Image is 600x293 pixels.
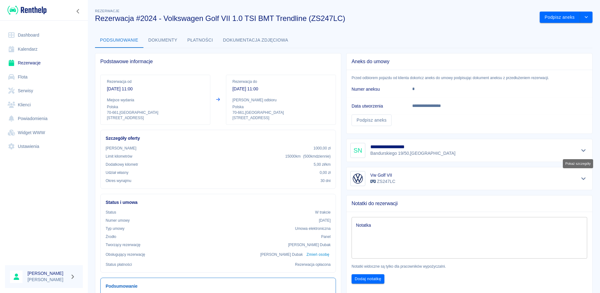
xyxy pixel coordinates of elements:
img: Image [352,172,364,185]
button: Podsumowanie [95,33,143,48]
p: Notatki widoczne są tylko dla pracowników wypożyczalni. [352,264,587,269]
span: Notatki do rezerwacji [352,200,587,207]
h6: Vw Golf VII [370,172,395,178]
p: Umowa elektroniczna [295,226,331,231]
span: Podstawowe informacje [100,58,336,65]
div: SN [350,143,365,158]
p: Miejsce wydania [107,97,204,103]
button: Dodaj notatkę [352,274,384,284]
p: 70-661 , [GEOGRAPHIC_DATA] [107,110,204,115]
p: 15000 km [285,154,331,159]
p: Okres wynajmu [106,178,131,184]
p: 70-661 , [GEOGRAPHIC_DATA] [232,110,329,115]
h6: Numer aneksu [352,86,402,92]
p: ZS247LC [370,178,395,185]
p: Rezerwacja opłacona [295,262,331,267]
p: Żrodło [106,234,116,240]
p: [PERSON_NAME] Dubak [260,252,303,257]
span: Aneks do umowy [352,58,587,65]
button: Pokaż szczegóły [578,146,589,155]
p: Limit kilometrów [106,154,132,159]
p: 5,00 zł /km [314,162,331,167]
button: Podpisz aneks [540,12,580,23]
p: Typ umowy [106,226,124,231]
button: Płatności [182,33,218,48]
a: Kalendarz [5,42,83,56]
p: Bandurskiego 19/50 , [GEOGRAPHIC_DATA] [370,150,455,157]
p: Tworzący rezerwację [106,242,140,248]
p: Status [106,210,116,215]
button: drop-down [580,12,592,23]
p: Udział własny [106,170,128,175]
a: Ustawienia [5,139,83,154]
a: Flota [5,70,83,84]
p: [STREET_ADDRESS] [232,115,329,121]
a: Powiadomienia [5,112,83,126]
h6: Podsumowanie [106,283,331,290]
p: Obsługujący rezerwację [106,252,145,257]
h6: Data utworzenia [352,103,402,109]
p: [DATE] [319,218,331,223]
h6: Szczegóły oferty [106,135,331,142]
span: Rezerwacje [95,9,119,13]
p: Przed odbiorem pojazdu od klienta dokończ aneks do umowy podpisując dokument aneksu z przedłużeni... [347,75,592,81]
p: 30 dni [321,178,331,184]
p: Numer umowy [106,218,130,223]
h6: Status i umowa [106,199,331,206]
div: Pokaż szczegóły [563,159,593,168]
a: Dashboard [5,28,83,42]
p: Panel [321,234,331,240]
p: [PERSON_NAME] odbioru [232,97,329,103]
p: [STREET_ADDRESS] [107,115,204,121]
img: Renthelp logo [7,5,47,15]
p: Polska [232,104,329,110]
button: Zwiń nawigację [73,7,83,15]
p: [PERSON_NAME] Dubak [288,242,331,248]
p: Polska [107,104,204,110]
h3: Rezerwacja #2024 - Volkswagen Golf VII 1.0 TSI BMT Trendline (ZS247LC) [95,14,535,23]
p: Dodatkowy kilometr [106,162,138,167]
button: Pokaż szczegóły [578,174,589,183]
p: Rezerwacja od [107,79,204,84]
a: Renthelp logo [5,5,47,15]
p: W trakcie [315,210,331,215]
p: Status płatności [106,262,132,267]
p: Rezerwacja do [232,79,329,84]
p: [PERSON_NAME] [27,276,67,283]
p: [PERSON_NAME] [106,145,136,151]
a: Podpisz aneks [352,114,392,126]
p: [DATE] 11:00 [107,86,204,92]
a: Serwisy [5,84,83,98]
p: 1000,00 zł [313,145,331,151]
p: 0,00 zł [320,170,331,175]
button: Zmień osobę [305,250,331,259]
button: Dokumentacja zdjęciowa [218,33,293,48]
a: Klienci [5,98,83,112]
span: ( 500 km dziennie ) [303,154,331,159]
a: Widget WWW [5,126,83,140]
p: [DATE] 11:00 [232,86,329,92]
h6: [PERSON_NAME] [27,270,67,276]
a: Rezerwacje [5,56,83,70]
button: Dokumenty [143,33,182,48]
